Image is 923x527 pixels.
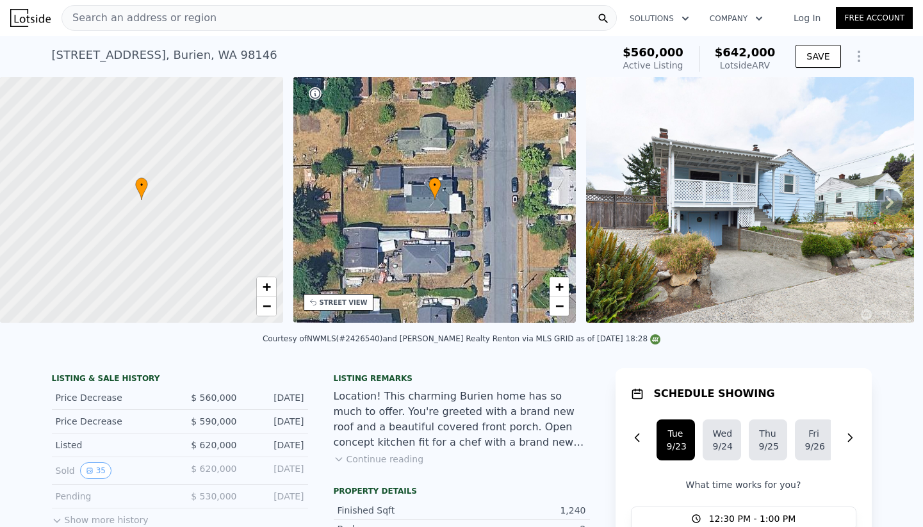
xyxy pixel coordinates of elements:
[334,389,590,450] div: Location! This charming Burien home has so much to offer. You're greeted with a brand new roof an...
[263,334,660,343] div: Courtesy of NWMLS (#2426540) and [PERSON_NAME] Realty Renton via MLS GRID as of [DATE] 18:28
[623,45,683,59] span: $560,000
[796,45,840,68] button: SAVE
[247,415,304,428] div: [DATE]
[52,46,277,64] div: [STREET_ADDRESS] , Burien , WA 98146
[334,373,590,384] div: Listing remarks
[56,391,170,404] div: Price Decrease
[191,464,236,474] span: $ 620,000
[749,419,787,460] button: Thu9/25
[429,177,441,200] div: •
[257,296,276,316] a: Zoom out
[795,419,833,460] button: Fri9/26
[550,296,569,316] a: Zoom out
[247,490,304,503] div: [DATE]
[846,44,872,69] button: Show Options
[805,440,823,453] div: 9/26
[713,440,731,453] div: 9/24
[709,512,796,525] span: 12:30 PM - 1:00 PM
[715,59,776,72] div: Lotside ARV
[247,462,304,479] div: [DATE]
[805,427,823,440] div: Fri
[52,508,149,526] button: Show more history
[135,177,148,200] div: •
[257,277,276,296] a: Zoom in
[338,504,462,517] div: Finished Sqft
[56,490,170,503] div: Pending
[713,427,731,440] div: Wed
[52,373,308,386] div: LISTING & SALE HISTORY
[56,462,170,479] div: Sold
[56,439,170,451] div: Listed
[555,279,564,295] span: +
[703,419,741,460] button: Wed9/24
[462,504,586,517] div: 1,240
[778,12,836,24] a: Log In
[10,9,51,27] img: Lotside
[56,415,170,428] div: Price Decrease
[715,45,776,59] span: $642,000
[80,462,111,479] button: View historical data
[667,440,685,453] div: 9/23
[631,478,856,491] p: What time works for you?
[623,60,683,70] span: Active Listing
[550,277,569,296] a: Zoom in
[262,279,270,295] span: +
[191,416,236,426] span: $ 590,000
[657,419,695,460] button: Tue9/23
[759,440,777,453] div: 9/25
[62,10,216,26] span: Search an address or region
[191,440,236,450] span: $ 620,000
[247,439,304,451] div: [DATE]
[334,453,424,466] button: Continue reading
[836,7,913,29] a: Free Account
[135,179,148,191] span: •
[262,298,270,314] span: −
[334,486,590,496] div: Property details
[586,77,914,323] img: Sale: 167624965 Parcel: 98202486
[247,391,304,404] div: [DATE]
[619,7,699,30] button: Solutions
[667,427,685,440] div: Tue
[320,298,368,307] div: STREET VIEW
[191,491,236,501] span: $ 530,000
[759,427,777,440] div: Thu
[555,298,564,314] span: −
[429,179,441,191] span: •
[654,386,775,401] h1: SCHEDULE SHOWING
[650,334,660,345] img: NWMLS Logo
[699,7,773,30] button: Company
[191,393,236,403] span: $ 560,000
